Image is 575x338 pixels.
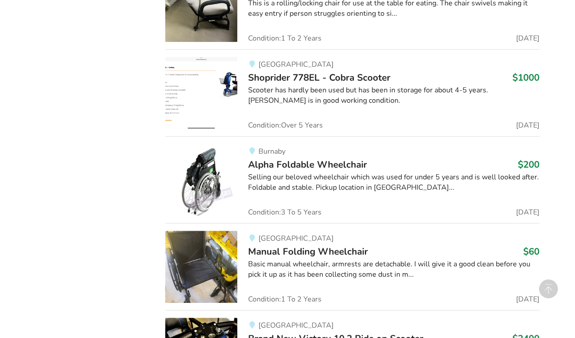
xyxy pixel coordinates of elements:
[258,146,285,156] span: Burnaby
[512,72,539,83] h3: $1000
[518,159,539,170] h3: $200
[516,296,539,303] span: [DATE]
[248,172,539,193] div: Selling our beloved wheelchair which was used for under 5 years and is well looked after. Foldabl...
[258,233,334,243] span: [GEOGRAPHIC_DATA]
[248,245,368,258] span: Manual Folding Wheelchair
[165,136,539,223] a: mobility-alpha foldable wheelchairBurnabyAlpha Foldable Wheelchair$200Selling our beloved wheelch...
[165,57,237,129] img: mobility-shoprider 778el - cobra scooter
[258,59,334,69] span: [GEOGRAPHIC_DATA]
[248,209,321,216] span: Condition: 3 To 5 Years
[165,231,237,303] img: mobility-manual folding wheelchair
[516,35,539,42] span: [DATE]
[165,223,539,310] a: mobility-manual folding wheelchair [GEOGRAPHIC_DATA]Manual Folding Wheelchair$60Basic manual whee...
[248,85,539,106] div: Scooter has hardly been used but has been in storage for about 4-5 years. [PERSON_NAME] is in goo...
[248,71,390,84] span: Shoprider 778EL - Cobra Scooter
[248,158,367,171] span: Alpha Foldable Wheelchair
[248,35,321,42] span: Condition: 1 To 2 Years
[248,259,539,280] div: Basic manual wheelchair, armrests are detachable. I will give it a good clean before you pick it ...
[248,296,321,303] span: Condition: 1 To 2 Years
[516,122,539,129] span: [DATE]
[165,144,237,216] img: mobility-alpha foldable wheelchair
[523,246,539,257] h3: $60
[248,122,323,129] span: Condition: Over 5 Years
[516,209,539,216] span: [DATE]
[165,49,539,136] a: mobility-shoprider 778el - cobra scooter[GEOGRAPHIC_DATA]Shoprider 778EL - Cobra Scooter$1000Scoo...
[258,320,334,330] span: [GEOGRAPHIC_DATA]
